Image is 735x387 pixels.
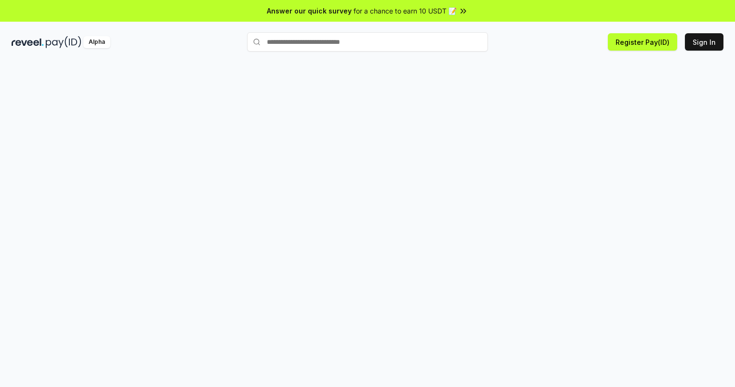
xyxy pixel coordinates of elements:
[267,6,352,16] span: Answer our quick survey
[46,36,81,48] img: pay_id
[608,33,677,51] button: Register Pay(ID)
[685,33,723,51] button: Sign In
[12,36,44,48] img: reveel_dark
[83,36,110,48] div: Alpha
[354,6,457,16] span: for a chance to earn 10 USDT 📝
